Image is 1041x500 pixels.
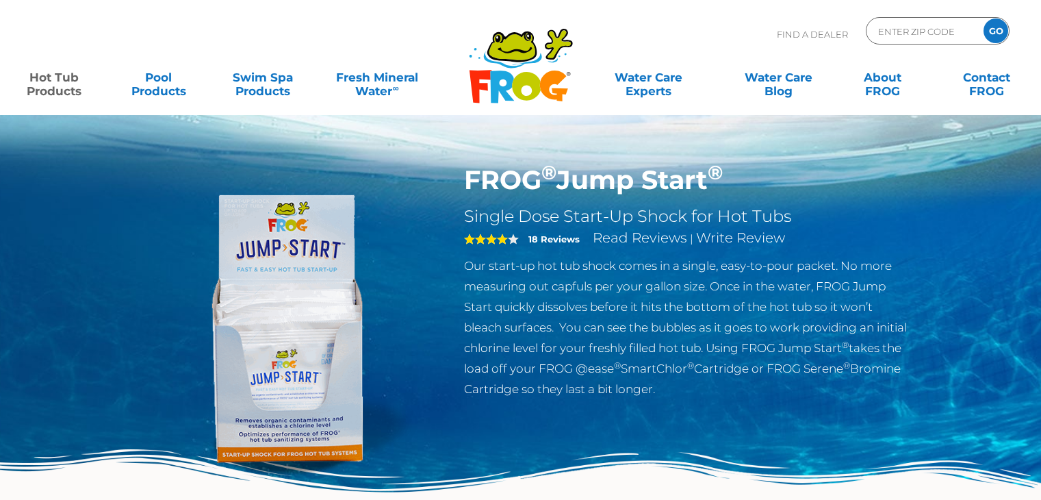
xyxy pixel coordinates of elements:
[877,21,969,41] input: Zip Code Form
[690,232,693,245] span: |
[326,64,428,91] a: Fresh MineralWater∞
[708,160,723,184] sup: ®
[582,64,715,91] a: Water CareExperts
[842,340,849,350] sup: ®
[777,17,848,51] p: Find A Dealer
[843,360,850,371] sup: ®
[392,83,398,93] sup: ∞
[14,64,94,91] a: Hot TubProducts
[464,255,911,399] p: Our start-up hot tub shock comes in a single, easy-to-pour packet. No more measuring out capfuls ...
[541,160,556,184] sup: ®
[131,164,444,478] img: jump-start.png
[614,360,621,371] sup: ®
[528,234,580,245] strong: 18 Reviews
[118,64,198,91] a: PoolProducts
[464,234,508,245] span: 4
[464,206,911,227] h2: Single Dose Start-Up Shock for Hot Tubs
[696,229,785,246] a: Write Review
[593,229,687,246] a: Read Reviews
[947,64,1027,91] a: ContactFROG
[464,164,911,196] h1: FROG Jump Start
[738,64,819,91] a: Water CareBlog
[842,64,923,91] a: AboutFROG
[222,64,303,91] a: Swim SpaProducts
[687,360,694,371] sup: ®
[984,18,1008,43] input: GO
